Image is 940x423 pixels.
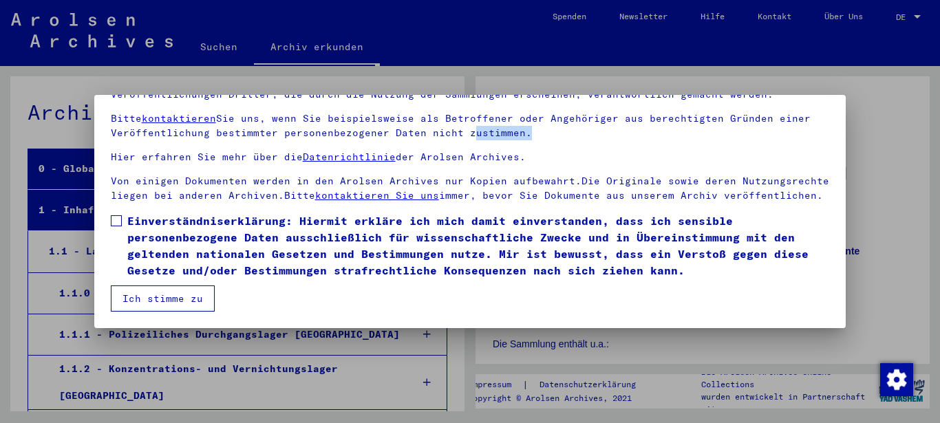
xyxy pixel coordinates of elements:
span: Einverständniserklärung: Hiermit erkläre ich mich damit einverstanden, dass ich sensible personen... [127,213,830,279]
p: Bitte Sie uns, wenn Sie beispielsweise als Betroffener oder Angehöriger aus berechtigten Gründen ... [111,111,830,140]
a: kontaktieren [142,112,216,124]
button: Ich stimme zu [111,285,215,312]
a: kontaktieren Sie uns [315,189,439,202]
a: Datenrichtlinie [303,151,396,163]
p: Von einigen Dokumenten werden in den Arolsen Archives nur Kopien aufbewahrt.Die Originale sowie d... [111,174,830,203]
img: Zustimmung ändern [880,363,913,396]
p: Hier erfahren Sie mehr über die der Arolsen Archives. [111,150,830,164]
